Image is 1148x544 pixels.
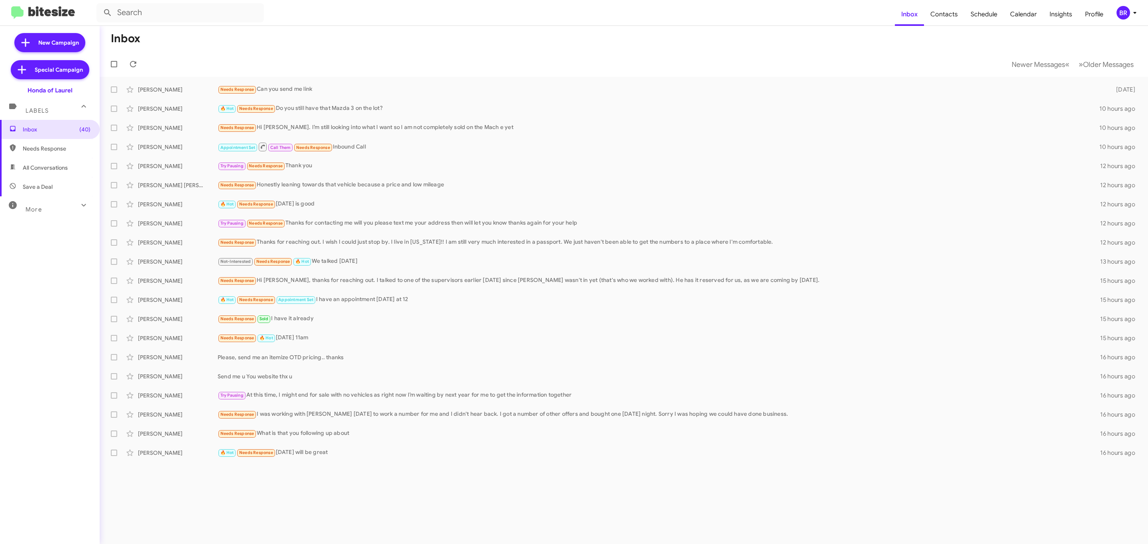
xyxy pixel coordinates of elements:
span: Not-Interested [220,259,251,264]
a: New Campaign [14,33,85,52]
span: Needs Response [256,259,290,264]
span: Needs Response [239,202,273,207]
div: 16 hours ago [1100,430,1142,438]
span: Needs Response [220,316,254,321]
span: 🔥 Hot [220,450,234,455]
div: What is that you following up about [218,429,1100,438]
span: Needs Response [23,145,90,153]
div: Honda of Laurel [28,86,73,94]
a: Calendar [1004,3,1043,26]
span: (40) [79,125,90,133]
span: Needs Response [220,335,254,340]
div: 16 hours ago [1100,449,1142,457]
span: Needs Response [239,297,273,302]
div: 12 hours ago [1100,219,1142,227]
div: [PERSON_NAME] [138,449,218,457]
span: Needs Response [239,106,273,111]
div: Thank you [218,161,1100,170]
span: Save a Deal [23,183,53,191]
div: 16 hours ago [1100,372,1142,380]
div: Hi [PERSON_NAME], thanks for reaching out. I talked to one of the supervisors earlier [DATE] sinc... [218,276,1100,285]
a: Contacts [924,3,964,26]
span: Needs Response [220,431,254,436]
nav: Page navigation example [1007,56,1138,72]
div: I was working with [PERSON_NAME] [DATE] to work a number for me and I didn't hear back. I got a n... [218,410,1100,419]
span: 🔥 Hot [220,202,234,207]
div: Honestly leaning towards that vehicle because a price and low mileage [218,180,1100,190]
div: [PERSON_NAME] [138,258,218,266]
div: 12 hours ago [1100,239,1142,247]
div: 13 hours ago [1100,258,1142,266]
span: Needs Response [220,125,254,130]
div: [DATE] 11am [218,333,1100,342]
span: Needs Response [249,221,283,226]
div: 16 hours ago [1100,391,1142,399]
div: [PERSON_NAME] [138,277,218,285]
div: [DATE] is good [218,200,1100,209]
span: Newer Messages [1012,60,1065,69]
div: [PERSON_NAME] [138,162,218,170]
div: Inbound Call [218,142,1099,152]
span: Needs Response [220,87,254,92]
span: 🔥 Hot [259,335,273,340]
div: [PERSON_NAME] [138,334,218,342]
div: [PERSON_NAME] [PERSON_NAME] [138,181,218,189]
div: At this time, I might end for sale with no vehicles as right now I’m waiting by next year for me ... [218,391,1100,400]
div: [PERSON_NAME] [138,391,218,399]
div: [PERSON_NAME] [138,219,218,227]
span: 🔥 Hot [220,106,234,111]
div: [DATE] [1100,86,1142,94]
span: Special Campaign [35,66,83,74]
button: BR [1110,6,1139,20]
div: [PERSON_NAME] [138,143,218,151]
div: [PERSON_NAME] [138,239,218,247]
div: Hi [PERSON_NAME]. I’m still looking into what I want so I am not completely sold on the Mach e yet [218,123,1099,132]
button: Next [1074,56,1138,72]
div: 16 hours ago [1100,353,1142,361]
span: Try Pausing [220,221,244,226]
span: 🔥 Hot [220,297,234,302]
div: I have an appointment [DATE] at 12 [218,295,1100,304]
input: Search [96,3,264,22]
a: Schedule [964,3,1004,26]
div: 10 hours ago [1099,143,1142,151]
span: Needs Response [220,412,254,417]
span: Needs Response [249,163,283,168]
span: New Campaign [38,39,79,47]
div: Can you send me link [218,85,1100,94]
span: Needs Response [239,450,273,455]
span: Sold [259,316,269,321]
div: 12 hours ago [1100,181,1142,189]
div: BR [1117,6,1130,20]
div: [PERSON_NAME] [138,411,218,419]
span: Try Pausing [220,163,244,168]
div: 16 hours ago [1100,411,1142,419]
span: All Conversations [23,164,68,172]
span: Labels [26,107,49,114]
span: Call Them [270,145,291,150]
span: Older Messages [1083,60,1134,69]
a: Inbox [895,3,924,26]
div: 15 hours ago [1100,296,1142,304]
a: Insights [1043,3,1079,26]
div: [PERSON_NAME] [138,353,218,361]
div: Send me u You website thx u [218,372,1100,380]
div: 15 hours ago [1100,315,1142,323]
div: [PERSON_NAME] [138,200,218,208]
h1: Inbox [111,32,140,45]
a: Profile [1079,3,1110,26]
div: 15 hours ago [1100,277,1142,285]
span: Needs Response [296,145,330,150]
div: 12 hours ago [1100,200,1142,208]
div: We talked [DATE] [218,257,1100,266]
span: 🔥 Hot [295,259,309,264]
div: [PERSON_NAME] [138,315,218,323]
span: Appointment Set [220,145,256,150]
div: 15 hours ago [1100,334,1142,342]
